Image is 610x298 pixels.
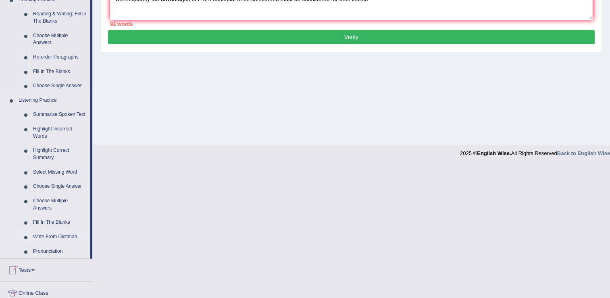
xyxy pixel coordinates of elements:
a: Choose Multiple Answers [29,29,90,50]
a: Write From Dictation [29,230,90,244]
a: Tests [0,259,92,279]
div: 92 words [110,20,593,28]
a: Summarize Spoken Text [29,107,90,122]
a: Pronunciation [29,244,90,259]
a: Highlight Correct Summary [29,143,90,165]
a: Fill In The Blanks [29,215,90,230]
a: Select Missing Word [29,165,90,180]
strong: English Wise. [477,150,511,156]
a: Reading & Writing: Fill In The Blanks [29,7,90,28]
a: Choose Single Answer [29,179,90,194]
a: Listening Practice [15,93,90,108]
a: Back to English Wise [557,150,610,156]
div: 2025 © All Rights Reserved [460,145,610,157]
a: Choose Multiple Answers [29,194,90,215]
a: Highlight Incorrect Words [29,122,90,143]
button: Verify [108,30,595,44]
a: Re-order Paragraphs [29,50,90,65]
a: Choose Single Answer [29,79,90,93]
a: Fill In The Blanks [29,65,90,79]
